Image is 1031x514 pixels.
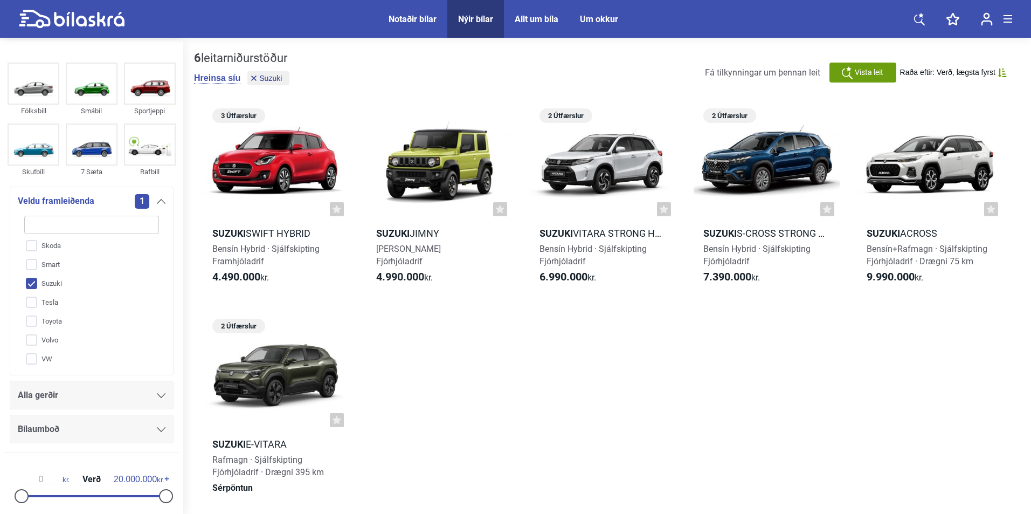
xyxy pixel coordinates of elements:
[366,105,513,293] a: SuzukiJimny[PERSON_NAME]Fjórhjóladrif4.990.000kr.
[694,105,840,293] a: 2 ÚtfærslurSuzukiS-Cross Strong Hybrid 4WDBensín Hybrid · SjálfskiptingFjórhjóladrif7.390.000kr.
[703,270,751,283] b: 7.390.000
[212,438,246,450] b: Suzuki
[900,68,995,77] span: Raða eftir: Verð, lægsta fyrst
[545,108,587,123] span: 2 Útfærslur
[66,166,117,178] div: 7 Sæta
[867,244,987,266] span: Bensín+Rafmagn · Sjálfskipting Fjórhjóladrif · Drægni 75 km
[203,227,349,239] h2: Swift Hybrid
[194,51,201,65] b: 6
[212,270,260,283] b: 4.490.000
[539,271,596,284] span: kr.
[539,270,587,283] b: 6.990.000
[867,271,923,284] span: kr.
[703,228,737,239] b: Suzuki
[8,105,59,117] div: Fólksbíll
[539,244,647,266] span: Bensín Hybrid · Sjálfskipting Fjórhjóladrif
[458,14,493,24] a: Nýir bílar
[194,73,240,84] button: Hreinsa síu
[203,315,349,503] a: 2 ÚtfærslurSuzukie-VitaraRafmagn · SjálfskiptingFjórhjóladrif · Drægni 395 kmSérpöntun
[705,67,820,78] span: Fá tilkynningar um þennan leit
[366,227,513,239] h2: Jimny
[900,68,1007,77] button: Raða eftir: Verð, lægsta fyrst
[203,482,349,494] div: Sérpöntun
[259,74,282,82] span: Suzuki
[703,271,760,284] span: kr.
[66,105,117,117] div: Smábíl
[203,438,349,450] h2: e-Vitara
[855,67,883,78] span: Vista leit
[203,105,349,293] a: 3 ÚtfærslurSuzukiSwift HybridBensín Hybrid · SjálfskiptingFramhjóladrif4.490.000kr.
[124,166,176,178] div: Rafbíll
[857,105,1004,293] a: SuzukiAcrossBensín+Rafmagn · SjálfskiptingFjórhjóladrif · Drægni 75 km9.990.000kr.
[19,475,70,484] span: kr.
[18,194,94,209] span: Veldu framleiðenda
[18,422,59,437] span: Bílaumboð
[694,227,840,239] h2: S-Cross Strong Hybrid 4WD
[857,227,1004,239] h2: Across
[867,228,900,239] b: Suzuki
[8,166,59,178] div: Skutbíll
[530,105,676,293] a: 2 ÚtfærslurSuzukiVitara Strong Hybrid 4WDBensín Hybrid · SjálfskiptingFjórhjóladrif6.990.000kr.
[539,228,573,239] b: Suzuki
[867,270,915,283] b: 9.990.000
[709,108,751,123] span: 2 Útfærslur
[389,14,437,24] a: Notaðir bílar
[580,14,618,24] a: Um okkur
[80,475,103,484] span: Verð
[114,475,164,484] span: kr.
[376,244,441,266] span: [PERSON_NAME] Fjórhjóladrif
[218,319,260,333] span: 2 Útfærslur
[703,244,811,266] span: Bensín Hybrid · Sjálfskipting Fjórhjóladrif
[212,455,324,477] span: Rafmagn · Sjálfskipting Fjórhjóladrif · Drægni 395 km
[981,12,993,26] img: user-login.svg
[515,14,558,24] a: Allt um bíla
[135,194,149,209] span: 1
[376,228,410,239] b: Suzuki
[212,244,320,266] span: Bensín Hybrid · Sjálfskipting Framhjóladrif
[212,228,246,239] b: Suzuki
[218,108,260,123] span: 3 Útfærslur
[247,71,289,85] button: Suzuki
[376,271,433,284] span: kr.
[194,51,292,65] div: leitarniðurstöður
[376,270,424,283] b: 4.990.000
[124,105,176,117] div: Sportjeppi
[530,227,676,239] h2: Vitara Strong Hybrid 4WD
[212,271,269,284] span: kr.
[18,388,58,403] span: Alla gerðir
